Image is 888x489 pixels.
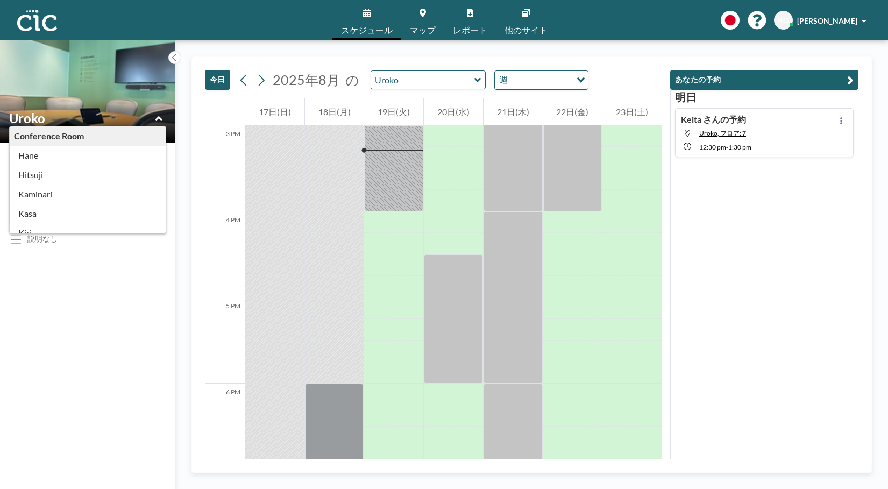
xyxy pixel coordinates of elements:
div: 5 PM [205,297,245,384]
span: [PERSON_NAME] [797,16,857,25]
button: あなたの予約 [670,70,858,90]
input: Search for option [511,73,570,87]
span: 12:30 PM [699,143,726,151]
div: Kaminari [10,185,166,204]
span: スケジュール [341,26,393,34]
div: Kiri [10,223,166,243]
div: Conference Room [10,126,166,146]
span: KO [778,16,789,25]
div: 18日(月) [305,98,364,125]
input: Uroko [371,71,474,89]
span: の [345,72,359,88]
div: 説明なし [27,234,58,244]
span: 週 [497,73,510,87]
h4: Keita さんの予約 [681,114,746,125]
div: 22日(金) [543,98,602,125]
span: 1:30 PM [728,143,751,151]
input: Uroko [9,110,155,126]
span: レポート [453,26,487,34]
div: 20日(水) [424,98,483,125]
div: 3 PM [205,125,245,211]
span: 2025年8月 [273,72,340,88]
div: Kasa [10,204,166,223]
div: 23日(土) [602,98,662,125]
div: 4 PM [205,211,245,297]
h3: 明日 [675,90,854,104]
div: 6 PM [205,384,245,470]
div: 21日(木) [484,98,543,125]
div: 17日(日) [245,98,304,125]
span: Uroko, フロア: 7 [699,129,746,137]
span: 階：7 [9,126,31,137]
div: Search for option [495,71,588,89]
button: 今日 [205,70,230,90]
img: organization-logo [17,10,57,31]
div: 19日(火) [364,98,423,125]
span: - [726,143,728,151]
div: Hane [10,146,166,165]
span: マップ [410,26,436,34]
div: Hitsuji [10,165,166,185]
span: 他のサイト [505,26,548,34]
